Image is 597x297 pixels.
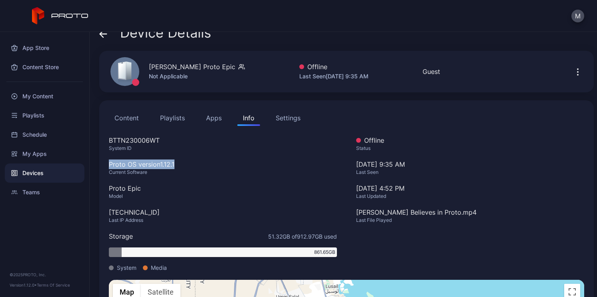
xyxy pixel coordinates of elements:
div: Settings [276,113,301,123]
div: Info [243,113,254,123]
div: Not Applicable [149,72,245,81]
div: [PERSON_NAME] Proto Epic [149,62,235,72]
a: Playlists [5,106,84,125]
span: System [117,263,136,272]
a: Content Store [5,58,84,77]
button: Settings [270,110,306,126]
span: Device Details [120,25,211,40]
div: Last Seen [DATE] 9:35 AM [299,72,369,81]
div: [DATE] 4:52 PM [356,183,584,193]
div: Offline [299,62,369,72]
a: Schedule [5,125,84,144]
button: Playlists [154,110,190,126]
div: Proto OS version 1.12.1 [109,159,337,169]
a: My Content [5,87,84,106]
span: 51.32 GB of 912.97 GB used [268,232,337,241]
div: Model [109,193,337,199]
span: 861.65 GB [314,249,335,256]
div: BTTN230006WT [109,136,337,145]
div: Storage [109,231,133,241]
a: Devices [5,163,84,183]
a: App Store [5,38,84,58]
div: System ID [109,145,337,151]
span: Media [151,263,167,272]
button: M [571,10,584,22]
button: Apps [200,110,227,126]
div: Last Updated [356,193,584,199]
a: Terms Of Service [37,283,70,287]
div: © 2025 PROTO, Inc. [10,271,80,278]
button: Content [109,110,144,126]
a: Teams [5,183,84,202]
div: Last Seen [356,169,584,175]
div: [PERSON_NAME] Believes in Proto.mp4 [356,207,584,217]
a: My Apps [5,144,84,163]
div: [DATE] 9:35 AM [356,159,584,183]
div: Status [356,145,584,151]
button: Info [237,110,260,126]
div: Last File Played [356,217,584,223]
div: Guest [423,67,440,76]
div: Current Software [109,169,337,175]
div: Proto Epic [109,183,337,193]
div: Last IP Address [109,217,337,223]
span: Version 1.12.0 • [10,283,37,287]
div: [TECHNICAL_ID] [109,207,337,217]
div: Offline [356,136,584,145]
